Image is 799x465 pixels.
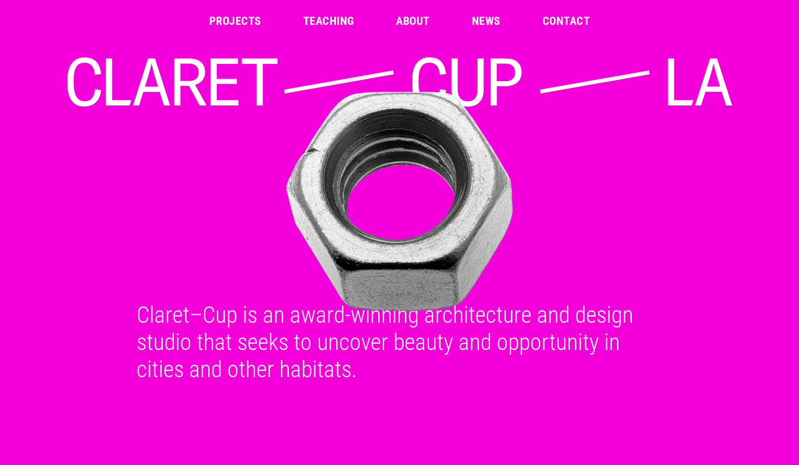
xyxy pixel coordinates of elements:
[543,15,590,27] a: Contact
[303,15,354,27] a: Teaching
[125,301,674,383] div: Claret–Cup is an award-winning architecture and design studio that seeks to uncover beauty and op...
[472,15,501,27] a: News
[64,85,736,317] img: Metal Nut
[209,15,261,27] a: Projects
[396,15,429,27] a: About
[209,15,590,27] nav: Main Menu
